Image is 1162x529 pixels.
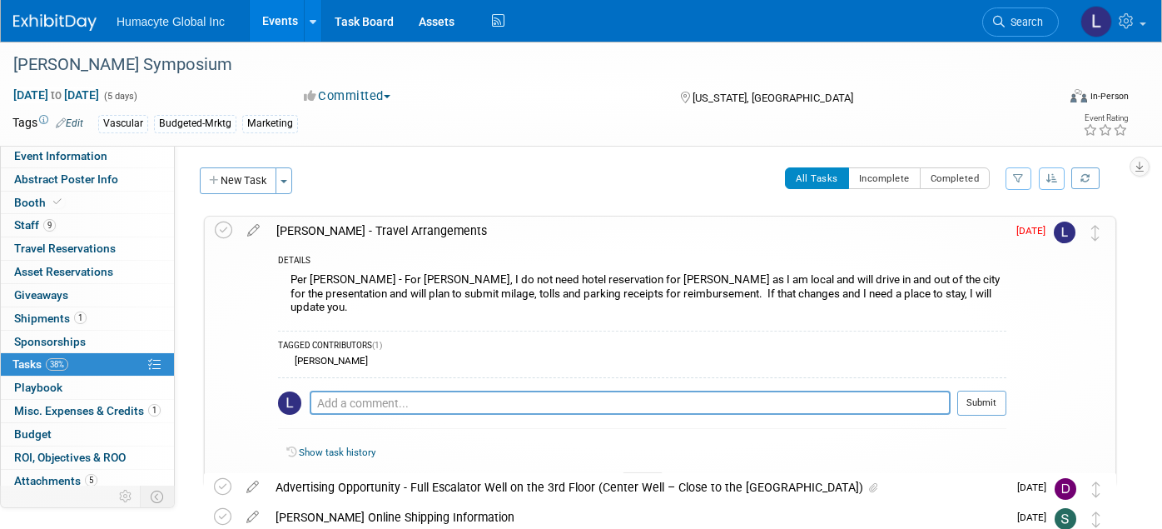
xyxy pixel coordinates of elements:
span: Staff [14,218,56,232]
span: [US_STATE], [GEOGRAPHIC_DATA] [693,92,853,104]
a: Tasks38% [1,353,174,376]
a: Event Information [1,145,174,167]
td: Personalize Event Tab Strip [112,486,141,507]
div: Advertising Opportunity - Full Escalator Well on the 3rd Floor (Center Well – Close to the [GEOGR... [267,473,1007,502]
span: 1 [148,404,161,417]
a: Booth [1,192,174,214]
button: Submit [957,391,1006,416]
a: Edit [56,117,83,129]
span: (1) [372,341,382,350]
span: [DATE] [1017,512,1055,523]
div: TAGGED CONTRIBUTORS [278,340,1006,354]
span: Travel Reservations [14,242,116,255]
span: Event Information [14,149,107,162]
span: 38% [46,358,68,371]
a: edit [238,480,267,495]
span: 5 [85,474,97,487]
span: Giveaways [14,288,68,302]
span: Sponsorships [14,335,86,348]
div: Vascular [98,115,148,132]
a: Misc. Expenses & Credits1 [1,400,174,422]
span: Playbook [14,381,62,394]
a: Staff9 [1,214,174,237]
a: Sponsorships [1,331,174,353]
div: [PERSON_NAME] [290,355,368,367]
span: 9 [43,219,56,232]
span: Humacyte Global Inc [117,15,225,28]
span: [DATE] [1017,482,1055,493]
span: Shipments [14,312,87,325]
a: edit [239,223,268,238]
div: In-Person [1090,90,1129,102]
span: ROI, Objectives & ROO [14,451,126,464]
button: Incomplete [848,167,921,189]
a: edit [238,510,267,525]
a: Playbook [1,377,174,399]
button: Committed [298,87,397,105]
div: [PERSON_NAME] - Travel Arrangements [268,217,1006,245]
img: Linda Hamilton [1054,222,1075,243]
span: Tasks [12,357,68,371]
span: 1 [74,312,87,324]
a: Asset Reservations [1,261,174,283]
a: Refresh [1071,167,1100,189]
span: to [48,88,64,102]
div: Per [PERSON_NAME] - For [PERSON_NAME], I do not need hotel reservation for [PERSON_NAME] as I am ... [278,269,1006,322]
a: Shipments1 [1,307,174,330]
button: Completed [920,167,991,189]
img: ExhibitDay [13,14,97,31]
span: [DATE] [1016,225,1054,237]
a: Budget [1,423,174,446]
div: Event Format [964,87,1130,112]
span: Abstract Poster Info [14,172,118,186]
span: Misc. Expenses & Credits [14,404,161,417]
span: Asset Reservations [14,265,113,278]
a: Attachments5 [1,470,174,492]
i: Booth reservation complete [53,197,62,207]
a: Giveaways [1,284,174,307]
div: [PERSON_NAME] Symposium [7,50,1034,80]
img: Linda Hamilton [1080,6,1112,37]
a: Abstract Poster Info [1,168,174,191]
a: Show task history [299,447,375,458]
div: Budgeted-Mrktg [154,115,236,132]
img: Domenique Sanderson [1055,478,1076,500]
a: Search [982,7,1059,37]
i: Move task [1091,225,1100,241]
td: Tags [12,114,83,133]
i: Move task [1092,482,1100,497]
i: Move task [1092,512,1100,527]
div: DETAILS [278,255,1006,269]
div: Marketing [242,115,298,132]
div: Event Rating [1083,114,1128,122]
span: Attachments [14,474,97,487]
span: Budget [14,427,52,441]
img: Linda Hamilton [278,392,301,415]
td: Toggle Event Tabs [141,486,175,507]
a: ROI, Objectives & ROO [1,447,174,469]
span: [DATE] [DATE] [12,87,100,102]
span: (5 days) [102,91,137,102]
button: All Tasks [785,167,849,189]
a: Travel Reservations [1,237,174,260]
button: New Task [200,167,276,194]
img: Format-Inperson.png [1070,89,1087,102]
span: Search [1005,16,1043,28]
span: Booth [14,196,65,209]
